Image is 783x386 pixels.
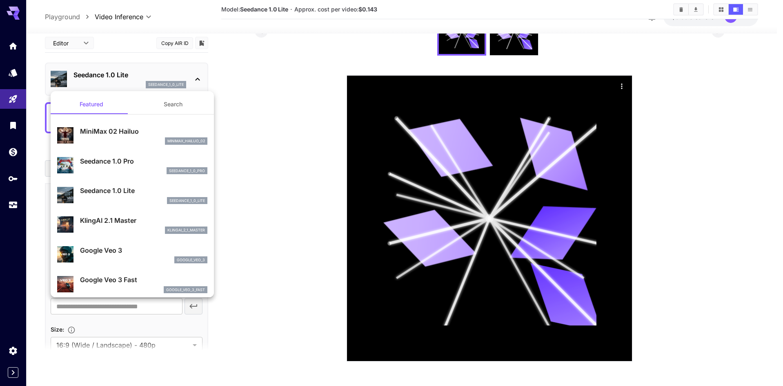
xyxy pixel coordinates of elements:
[57,242,207,267] div: Google Veo 3google_veo_3
[80,245,207,255] p: Google Veo 3
[57,182,207,207] div: Seedance 1.0 Liteseedance_1_0_lite
[132,94,214,114] button: Search
[80,275,207,285] p: Google Veo 3 Fast
[57,153,207,178] div: Seedance 1.0 Proseedance_1_0_pro
[167,227,205,233] p: klingai_2_1_master
[57,272,207,296] div: Google Veo 3 Fastgoogle_veo_3_fast
[51,94,132,114] button: Featured
[169,198,205,204] p: seedance_1_0_lite
[166,287,205,293] p: google_veo_3_fast
[169,168,205,174] p: seedance_1_0_pro
[80,186,207,195] p: Seedance 1.0 Lite
[80,126,207,136] p: MiniMax 02 Hailuo
[80,215,207,225] p: KlingAI 2.1 Master
[80,156,207,166] p: Seedance 1.0 Pro
[57,123,207,148] div: MiniMax 02 Hailuominimax_hailuo_02
[177,257,205,263] p: google_veo_3
[167,138,205,144] p: minimax_hailuo_02
[57,212,207,237] div: KlingAI 2.1 Masterklingai_2_1_master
